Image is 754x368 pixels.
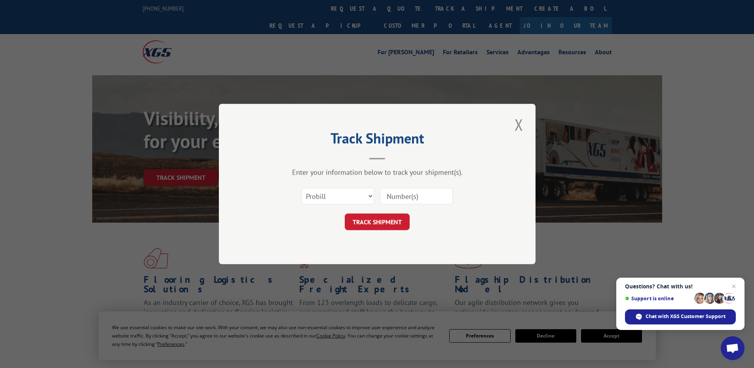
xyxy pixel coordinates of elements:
[625,296,691,301] span: Support is online
[625,283,736,290] span: Questions? Chat with us!
[625,309,736,324] span: Chat with XGS Customer Support
[380,188,453,204] input: Number(s)
[258,168,496,177] div: Enter your information below to track your shipment(s).
[258,133,496,148] h2: Track Shipment
[721,336,745,360] a: Open chat
[512,114,526,135] button: Close modal
[646,313,726,320] span: Chat with XGS Customer Support
[345,214,410,230] button: TRACK SHIPMENT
